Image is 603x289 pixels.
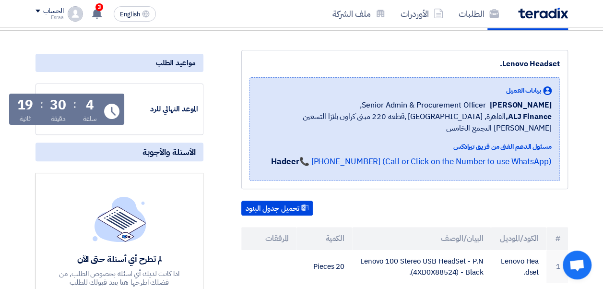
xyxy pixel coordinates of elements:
a: الطلبات [451,2,507,25]
div: مسئول الدعم الفني من فريق تيرادكس [258,142,552,152]
div: ساعة [83,114,97,124]
span: [PERSON_NAME] [490,99,552,111]
div: 19 [17,98,34,112]
a: 📞 [PHONE_NUMBER] (Call or Click on the Number to use WhatsApp) [299,156,552,168]
div: اذا كانت لديك أي اسئلة بخصوص الطلب, من فضلك اطرحها هنا بعد قبولك للطلب [49,269,189,287]
button: English [114,6,156,22]
th: # [546,227,568,250]
b: ALJ Finance, [506,111,552,122]
th: المرفقات [241,227,297,250]
img: empty_state_list.svg [93,196,146,241]
td: Lenovo Headset. [491,250,546,283]
td: Lenovo 100 Stereo USB HeadSet - P.N (4XD0X88524) - Black. [352,250,491,283]
div: الموعد النهائي للرد [126,104,198,115]
div: 4 [86,98,94,112]
span: 3 [95,3,103,11]
th: الكود/الموديل [491,227,546,250]
td: 20 Pieces [296,250,352,283]
span: English [120,11,140,18]
a: الأوردرات [393,2,451,25]
span: القاهرة, [GEOGRAPHIC_DATA] ,قطعة 220 مبنى كراون بلازا التسعين [PERSON_NAME] التجمع الخامس [258,111,552,134]
div: دقيقة [51,114,66,124]
div: الحساب [43,7,64,15]
th: الكمية [296,227,352,250]
button: تحميل جدول البنود [241,201,313,216]
div: ثانية [20,114,31,124]
div: 30 [50,98,66,112]
div: مواعيد الطلب [35,54,203,72]
span: الأسئلة والأجوبة [142,146,196,157]
div: Open chat [563,251,591,279]
div: : [40,96,43,113]
th: البيان/الوصف [352,227,491,250]
div: لم تطرح أي أسئلة حتى الآن [49,253,189,265]
img: profile_test.png [68,6,83,22]
img: Teradix logo [518,8,568,19]
div: Esraa [35,15,64,20]
strong: Hadeer [271,156,299,168]
div: : [73,96,76,113]
span: بيانات العميل [506,85,541,96]
div: Lenovo Headset. [249,58,560,70]
td: 1 [546,250,568,283]
a: ملف الشركة [325,2,393,25]
span: Senior Admin & Procurement Officer, [360,99,486,111]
